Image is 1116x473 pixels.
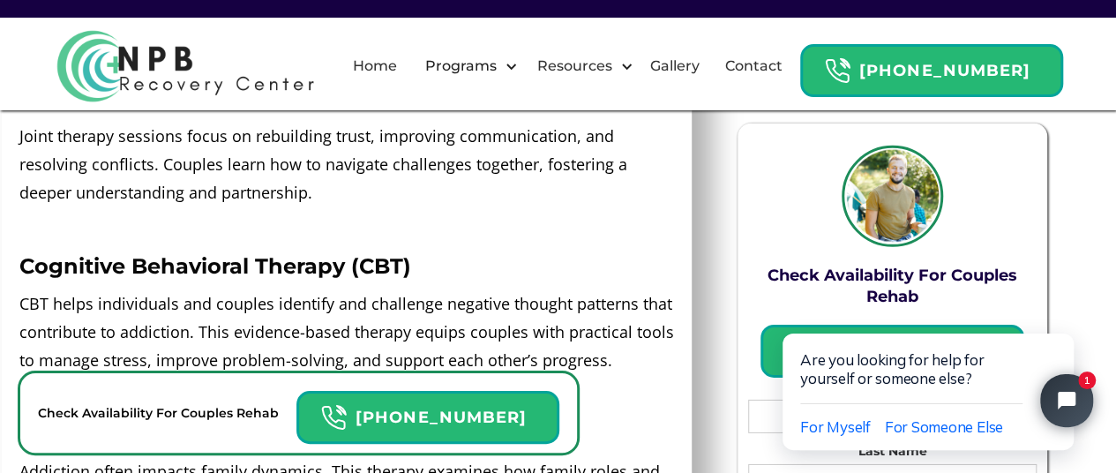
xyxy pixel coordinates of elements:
p: Check Availability For Couples Rehab [38,402,279,424]
a: Header Calendar Icons[PHONE_NUMBER] [296,382,559,444]
div: Resources [532,56,616,77]
h4: Cognitive Behavioral Therapy (CBT) [19,252,674,281]
a: Header Calendar Icons[PHONE_NUMBER] [800,35,1063,97]
div: Programs [409,38,521,94]
p: CBT helps individuals and couples identify and challenge negative thought patterns that contribut... [19,289,674,374]
p: ‍ [19,215,674,244]
label: Last Name [748,441,1037,459]
a: Contact [715,38,793,94]
strong: [PHONE_NUMBER] [859,61,1030,80]
div: Resources [521,38,637,94]
img: Header Calendar Icons [824,57,850,85]
img: Header Calendar Icons [320,404,347,432]
a: Gallery [640,38,710,94]
a: Home [342,38,408,94]
iframe: Tidio Chat [745,277,1116,473]
strong: [PHONE_NUMBER] [356,408,527,427]
div: Programs [420,56,500,77]
p: Joint therapy sessions focus on rebuilding trust, improving communication, and resolving conflict... [19,122,674,206]
h3: Check Availability For Couples Rehab [748,264,1037,306]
